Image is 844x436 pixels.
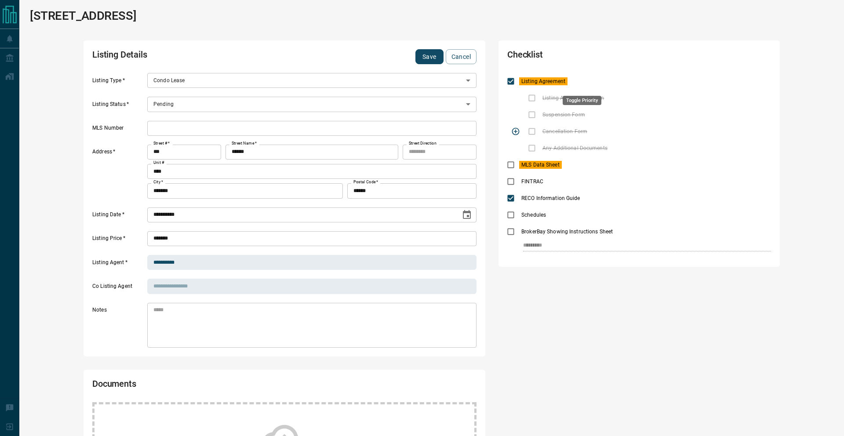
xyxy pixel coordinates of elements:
[409,141,437,146] label: Street Direction
[458,206,476,224] button: Choose date, selected date is Aug 12, 2025
[92,235,145,246] label: Listing Price
[92,148,145,198] label: Address
[519,77,568,85] span: Listing Agreement
[540,144,610,152] span: Any Additional Documents
[519,161,562,169] span: MLS Data Sheet
[92,101,145,112] label: Listing Status
[92,77,145,88] label: Listing Type
[153,179,163,185] label: City
[540,111,587,119] span: Suspension Form
[92,211,145,222] label: Listing Date
[232,141,257,146] label: Street Name
[92,259,145,270] label: Listing Agent
[507,123,524,140] span: Toggle Applicable
[446,49,477,64] button: Cancel
[519,211,548,219] span: Schedules
[92,378,323,393] h2: Documents
[147,73,477,88] div: Condo Lease
[30,9,136,23] h1: [STREET_ADDRESS]
[540,127,589,135] span: Cancellation Form
[92,306,145,348] label: Notes
[92,283,145,294] label: Co Listing Agent
[519,178,546,185] span: FINTRAC
[353,179,378,185] label: Postal Code
[153,141,170,146] label: Street #
[92,49,323,64] h2: Listing Details
[563,96,601,105] div: Toggle Priority
[507,49,666,64] h2: Checklist
[540,94,606,102] span: Listing Amendment Form
[523,240,753,251] input: checklist input
[92,124,145,136] label: MLS Number
[519,194,582,202] span: RECO Information Guide
[147,97,477,112] div: Pending
[519,228,615,236] span: BrokerBay Showing Instructions Sheet
[153,160,164,166] label: Unit #
[415,49,444,64] button: Save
